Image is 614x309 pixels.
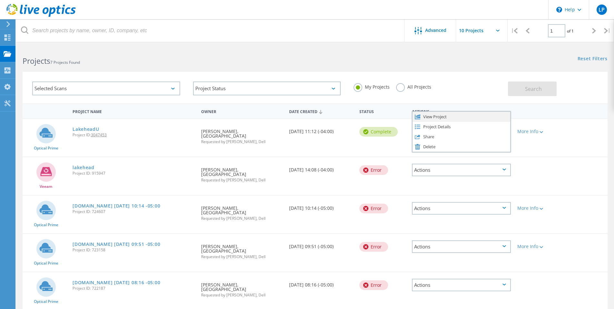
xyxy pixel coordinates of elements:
[412,202,511,215] div: Actions
[32,82,180,95] div: Selected Scans
[201,178,282,182] span: Requested by [PERSON_NAME], Dell
[34,261,58,265] span: Optical Prime
[359,204,388,213] div: Error
[16,19,405,42] input: Search projects by name, owner, ID, company, etc
[425,28,446,33] span: Advanced
[413,132,510,142] div: Share
[23,56,50,66] b: Projects
[73,248,195,252] span: Project ID: 723158
[73,242,160,246] a: [DOMAIN_NAME] [DATE] 09:51 -05:00
[201,293,282,297] span: Requested by [PERSON_NAME], Dell
[354,83,390,89] label: My Projects
[412,164,511,176] div: Actions
[201,140,282,144] span: Requested by [PERSON_NAME], Dell
[198,157,286,188] div: [PERSON_NAME], [GEOGRAPHIC_DATA]
[517,244,558,249] div: More Info
[508,82,557,96] button: Search
[525,85,542,92] span: Search
[359,280,388,290] div: Error
[73,133,195,137] span: Project ID:
[567,28,574,34] span: of 1
[40,185,52,188] span: Veeam
[286,105,356,117] div: Date Created
[508,19,521,42] div: |
[356,105,409,117] div: Status
[73,171,195,175] span: Project ID: 915947
[198,196,286,227] div: [PERSON_NAME], [GEOGRAPHIC_DATA]
[198,119,286,150] div: [PERSON_NAME], [GEOGRAPHIC_DATA]
[412,240,511,253] div: Actions
[198,272,286,304] div: [PERSON_NAME], [GEOGRAPHIC_DATA]
[599,7,605,12] span: LP
[73,204,160,208] a: [DOMAIN_NAME] [DATE] 10:14 -05:00
[50,60,80,65] span: 7 Projects Found
[73,165,94,170] a: lakehead
[578,56,608,62] a: Reset Filters
[396,83,431,89] label: All Projects
[286,119,356,140] div: [DATE] 11:12 (-04:00)
[556,7,562,13] svg: \n
[198,234,286,265] div: [PERSON_NAME], [GEOGRAPHIC_DATA]
[359,127,398,137] div: Complete
[409,105,514,117] div: Actions
[69,105,198,117] div: Project Name
[413,112,510,122] div: View Project
[198,105,286,117] div: Owner
[91,132,107,138] tcxspan: Call 3047453 via 3CX
[413,122,510,132] div: Project Details
[6,14,76,18] a: Live Optics Dashboard
[73,210,195,214] span: Project ID: 724607
[286,234,356,255] div: [DATE] 09:51 (-05:00)
[286,272,356,294] div: [DATE] 08:16 (-05:00)
[517,129,558,134] div: More Info
[73,286,195,290] span: Project ID: 722187
[412,279,511,291] div: Actions
[34,300,58,304] span: Optical Prime
[359,165,388,175] div: Error
[359,242,388,252] div: Error
[517,206,558,210] div: More Info
[286,157,356,179] div: [DATE] 14:08 (-04:00)
[73,127,99,131] a: LakeheadU
[193,82,341,95] div: Project Status
[201,217,282,220] span: Requested by [PERSON_NAME], Dell
[34,223,58,227] span: Optical Prime
[601,19,614,42] div: |
[286,196,356,217] div: [DATE] 10:14 (-05:00)
[73,280,160,285] a: [DOMAIN_NAME] [DATE] 08:16 -05:00
[34,146,58,150] span: Optical Prime
[413,142,510,152] div: Delete
[201,255,282,259] span: Requested by [PERSON_NAME], Dell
